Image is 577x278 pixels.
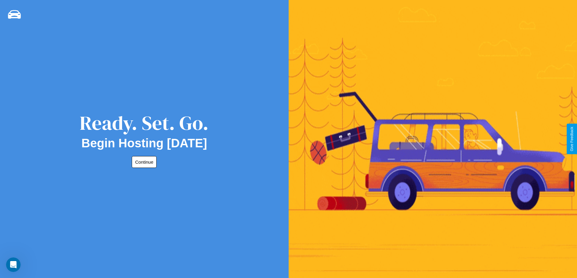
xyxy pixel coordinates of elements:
[81,136,207,150] h2: Begin Hosting [DATE]
[132,156,157,168] button: Continue
[6,257,21,272] iframe: Intercom live chat
[80,110,209,136] div: Ready. Set. Go.
[570,127,574,151] div: Give Feedback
